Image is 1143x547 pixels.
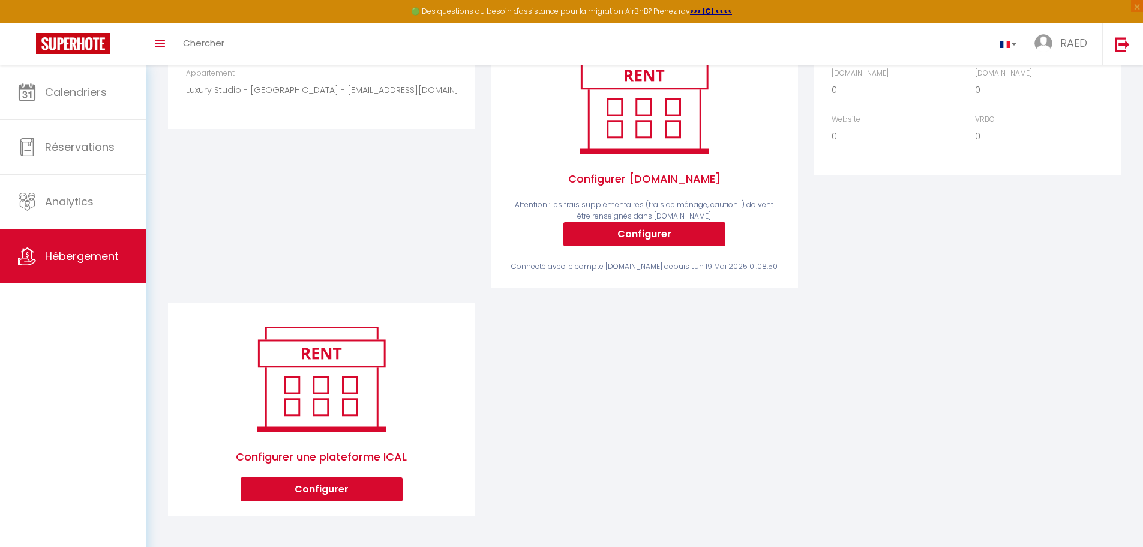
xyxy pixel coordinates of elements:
[568,43,721,159] img: rent.png
[186,437,457,477] span: Configurer une plateforme ICAL
[1025,23,1102,65] a: ... RAED
[690,6,732,16] a: >>> ICI <<<<
[174,23,233,65] a: Chercher
[186,68,235,79] label: Appartement
[832,114,860,125] label: Website
[36,33,110,54] img: Super Booking
[515,199,773,221] span: Attention : les frais supplémentaires (frais de ménage, caution...) doivent être renseignés dans ...
[241,477,403,501] button: Configurer
[45,139,115,154] span: Réservations
[1034,34,1052,52] img: ...
[563,222,725,246] button: Configurer
[975,68,1032,79] label: [DOMAIN_NAME]
[45,249,119,264] span: Hébergement
[1115,37,1130,52] img: logout
[45,194,94,209] span: Analytics
[509,159,780,199] span: Configurer [DOMAIN_NAME]
[975,114,995,125] label: VRBO
[183,37,224,49] span: Chercher
[509,261,780,273] div: Connecté avec le compte [DOMAIN_NAME] depuis Lun 19 Mai 2025 01:08:50
[245,321,398,437] img: rent.png
[832,68,889,79] label: [DOMAIN_NAME]
[45,85,107,100] span: Calendriers
[1060,35,1087,50] span: RAED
